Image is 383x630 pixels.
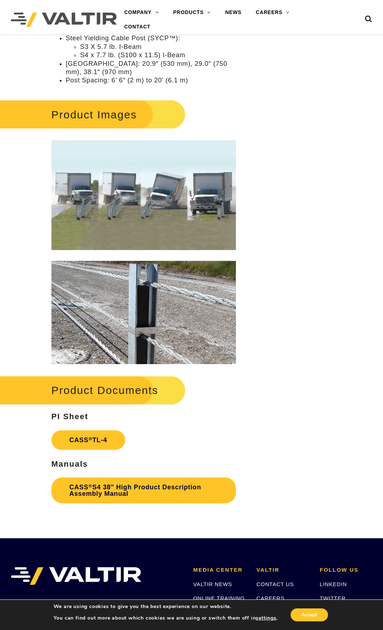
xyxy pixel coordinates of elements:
a: VALTIR NEWS [193,581,232,587]
p: We are using cookies to give you the best experience on our website. [54,603,278,610]
a: ONLINE TRAINING [193,595,245,601]
a: CASS®S4 38″ High Product Description Assembly Manual [51,477,236,503]
h2: FOLLOW US [320,567,372,573]
a: CONTACT US [256,581,294,587]
a: NEWS [218,5,249,20]
a: CAREERS [256,595,284,601]
strong: PI Sheet [51,412,88,421]
li: Post Spacing: 6’ 6″ (2 m) to 20′ (6.1 m) [66,76,236,85]
a: CASS®TL-4 [51,430,125,450]
button: settings [256,615,276,621]
a: CAREERS [249,5,297,20]
li: S3 X 5.7 lb. I-Beam [80,43,236,51]
p: You can find out more about which cookies we are using or switch them off in . [54,615,278,621]
li: Steel Yielding Cable Post (SYCP™): [66,34,236,59]
a: CONTACT [117,20,158,34]
li: S4 x 7.7 lb. (S100 x 11.5) I-Beam [80,51,236,59]
img: Valtir [11,13,117,27]
a: PRODUCTS [166,5,218,20]
h2: VALTIR [256,567,309,573]
a: COMPANY [117,5,166,20]
a: LINKEDIN [320,581,347,587]
strong: Manuals [51,459,88,468]
li: [GEOGRAPHIC_DATA]: 20.9″ (530 mm), 29.0″ (750 mm), 38.1″ (970 mm) [66,60,236,77]
h2: MEDIA CENTER [193,567,246,573]
sup: ® [88,483,92,489]
a: TWITTER [320,595,346,601]
img: VALTIR [11,567,141,585]
sup: ® [88,436,92,441]
button: Accept [291,608,328,621]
